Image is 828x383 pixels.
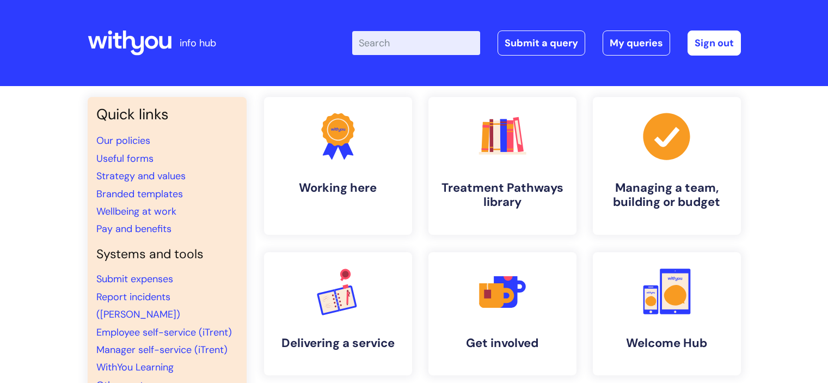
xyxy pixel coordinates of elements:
[96,106,238,123] h3: Quick links
[96,343,228,356] a: Manager self-service (iTrent)
[688,31,741,56] a: Sign out
[96,152,154,165] a: Useful forms
[96,290,180,321] a: Report incidents ([PERSON_NAME])
[428,97,576,235] a: Treatment Pathways library
[593,97,741,235] a: Managing a team, building or budget
[437,181,568,210] h4: Treatment Pathways library
[352,31,480,55] input: Search
[96,222,171,235] a: Pay and benefits
[352,31,741,56] div: | -
[180,34,216,52] p: info hub
[593,252,741,375] a: Welcome Hub
[96,272,173,285] a: Submit expenses
[273,181,403,195] h4: Working here
[603,31,670,56] a: My queries
[96,326,232,339] a: Employee self-service (iTrent)
[96,169,186,183] a: Strategy and values
[96,361,174,374] a: WithYou Learning
[428,252,576,375] a: Get involved
[264,252,412,375] a: Delivering a service
[96,187,183,200] a: Branded templates
[498,31,585,56] a: Submit a query
[602,336,732,350] h4: Welcome Hub
[273,336,403,350] h4: Delivering a service
[264,97,412,235] a: Working here
[96,134,150,147] a: Our policies
[96,247,238,262] h4: Systems and tools
[96,205,176,218] a: Wellbeing at work
[602,181,732,210] h4: Managing a team, building or budget
[437,336,568,350] h4: Get involved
